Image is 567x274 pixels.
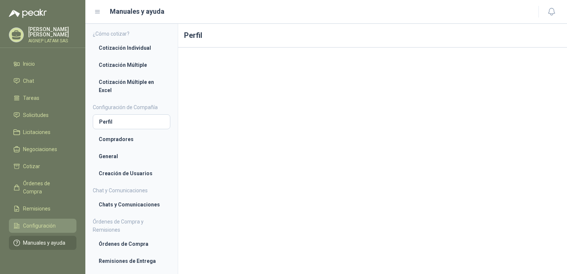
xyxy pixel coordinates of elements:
span: Negociaciones [23,145,57,153]
a: Creación de Usuarios [93,166,170,180]
span: Configuración [23,222,56,230]
a: Remisiones [9,202,76,216]
a: Negociaciones [9,142,76,156]
li: Chats y Comunicaciones [99,200,164,209]
img: Logo peakr [9,9,47,18]
a: Compradores [93,132,170,146]
span: Licitaciones [23,128,50,136]
span: Tareas [23,94,39,102]
h1: Manuales y ayuda [110,6,164,17]
a: Inicio [9,57,76,71]
span: Chat [23,77,34,85]
iframe: 9c3d7d3d837b4ab9ad9ea13e40f1f299 [184,53,561,265]
li: Cotización Múltiple en Excel [99,78,164,94]
a: Órdenes de Compra [9,176,76,199]
a: Cotizar [9,159,76,173]
a: Configuración [9,219,76,233]
li: Perfil [99,118,164,126]
p: [PERSON_NAME] [PERSON_NAME] [28,27,76,37]
span: Solicitudes [23,111,49,119]
span: Manuales y ayuda [23,239,65,247]
a: Manuales y ayuda [9,236,76,250]
h1: Perfil [178,24,567,48]
li: General [99,152,164,160]
h4: Chat y Comunicaciones [93,186,170,195]
a: Licitaciones [9,125,76,139]
li: Remisiones de Entrega [99,257,164,265]
a: Tareas [9,91,76,105]
li: Órdenes de Compra [99,240,164,248]
li: Cotización Múltiple [99,61,164,69]
span: Cotizar [23,162,40,170]
h4: Configuración de Compañía [93,103,170,111]
a: Solicitudes [9,108,76,122]
a: Chat [9,74,76,88]
a: Órdenes de Compra [93,237,170,251]
a: Chats y Comunicaciones [93,198,170,212]
p: AIGNEP LATAM SAS [28,39,76,43]
a: General [93,149,170,163]
span: Inicio [23,60,35,68]
a: Cotización Múltiple [93,58,170,72]
a: Remisiones de Entrega [93,254,170,268]
span: Órdenes de Compra [23,179,69,196]
li: Creación de Usuarios [99,169,164,177]
h4: Órdenes de Compra y Remisiones [93,218,170,234]
h4: ¿Cómo cotizar? [93,30,170,38]
span: Remisiones [23,205,50,213]
a: Cotización Múltiple en Excel [93,75,170,97]
li: Cotización Individual [99,44,164,52]
a: Cotización Individual [93,41,170,55]
a: Perfil [93,114,170,129]
li: Compradores [99,135,164,143]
